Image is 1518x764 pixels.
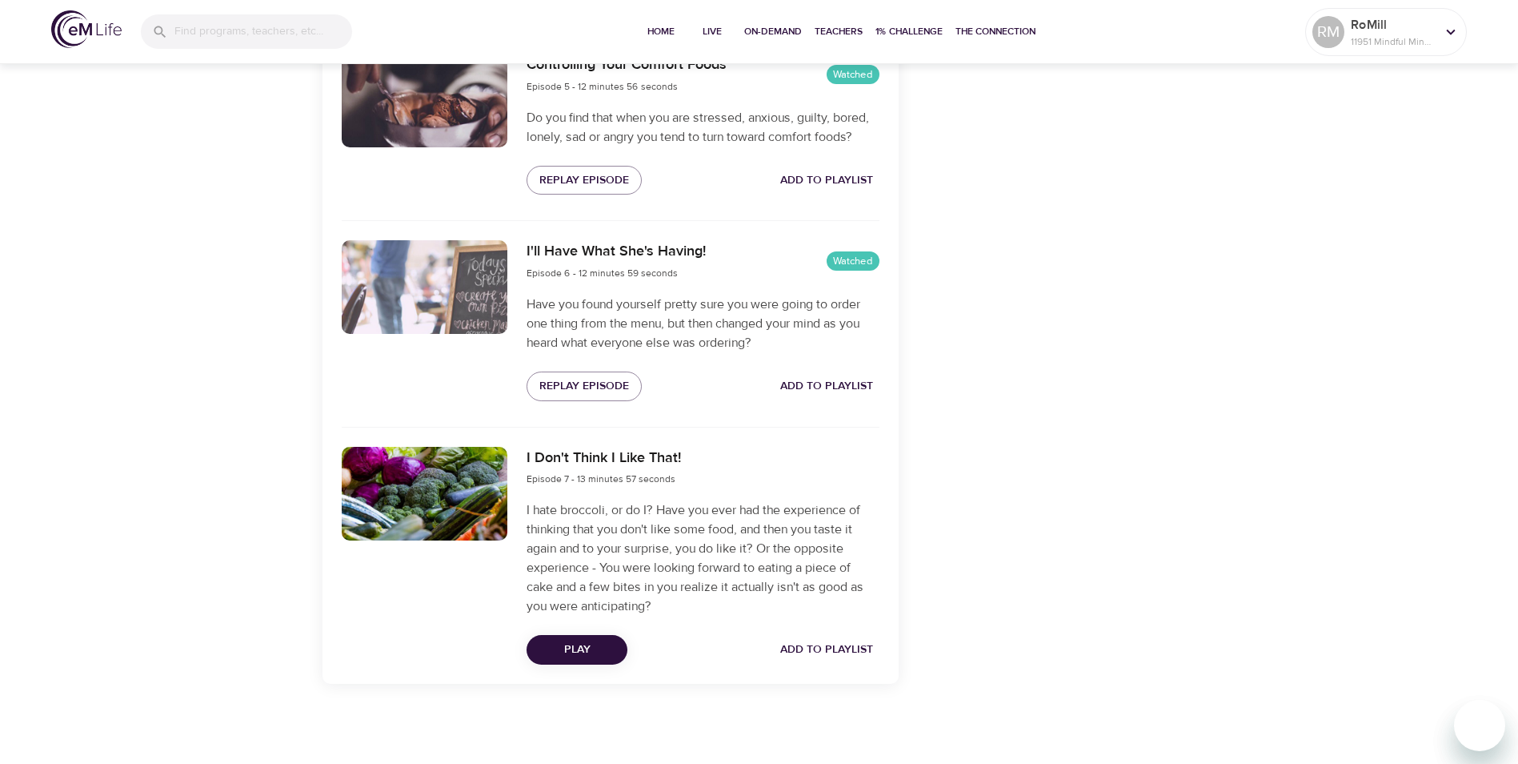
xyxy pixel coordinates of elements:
span: Play [539,640,615,660]
span: Add to Playlist [780,376,873,396]
span: Home [642,23,680,40]
span: Episode 6 - 12 minutes 59 seconds [527,267,678,279]
span: 1% Challenge [875,23,943,40]
p: Have you found yourself pretty sure you were going to order one thing from the menu, but then cha... [527,295,879,352]
iframe: Button to launch messaging window [1454,700,1505,751]
span: Teachers [815,23,863,40]
button: Replay Episode [527,166,642,195]
span: Live [693,23,731,40]
div: RM [1312,16,1344,48]
span: On-Demand [744,23,802,40]
button: Play [527,635,627,665]
span: The Connection [955,23,1035,40]
p: Do you find that when you are stressed, anxious, guilty, bored, lonely, sad or angry you tend to ... [527,108,879,147]
span: Add to Playlist [780,640,873,660]
span: Replay Episode [539,171,629,191]
p: RoMill [1351,15,1436,34]
input: Find programs, teachers, etc... [174,14,352,49]
span: Add to Playlist [780,171,873,191]
span: Replay Episode [539,376,629,396]
button: Add to Playlist [774,166,879,195]
span: Episode 5 - 12 minutes 56 seconds [527,80,678,93]
span: Watched [827,254,879,269]
p: 11951 Mindful Minutes [1351,34,1436,49]
span: Watched [827,67,879,82]
h6: I'll Have What She's Having! [527,240,706,263]
p: I hate broccoli, or do I? Have you ever had the experience of thinking that you don't like some f... [527,501,879,616]
h6: Controlling Your Comfort Foods [527,54,727,77]
button: Add to Playlist [774,635,879,665]
img: logo [51,10,122,48]
span: Episode 7 - 13 minutes 57 seconds [527,472,675,485]
button: Add to Playlist [774,372,879,401]
h6: I Don't Think I Like That! [527,447,681,470]
button: Replay Episode [527,372,642,401]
